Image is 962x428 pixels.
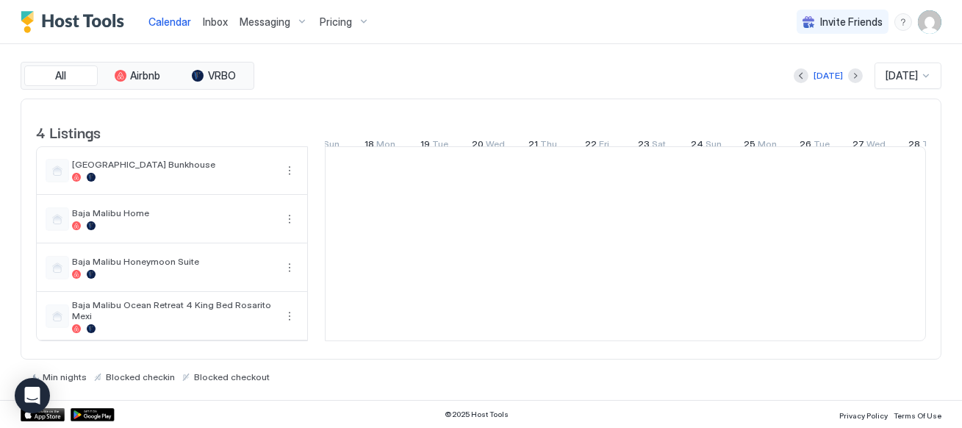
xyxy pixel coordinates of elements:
[106,371,175,382] span: Blocked checkin
[839,407,888,422] a: Privacy Policy
[376,138,395,154] span: Mon
[741,135,781,157] a: May 25, 2026
[529,138,539,154] span: 21
[634,135,670,157] a: May 23, 2026
[281,259,298,277] button: More options
[72,159,275,170] span: [GEOGRAPHIC_DATA] Bunkhouse
[922,138,939,154] span: Thu
[208,69,236,82] span: VRBO
[281,210,298,228] div: menu
[541,138,558,154] span: Thu
[797,135,834,157] a: May 26, 2026
[850,135,890,157] a: May 27, 2026
[908,138,920,154] span: 28
[72,299,275,321] span: Baja Malibu Ocean Retreat 4 King Bed Rosarito Mexi
[101,65,174,86] button: Airbnb
[320,15,352,29] span: Pricing
[894,13,912,31] div: menu
[72,207,275,218] span: Baja Malibu Home
[820,15,883,29] span: Invite Friends
[21,408,65,421] a: App Store
[36,121,101,143] span: 4 Listings
[281,259,298,277] div: menu
[21,11,131,33] a: Host Tools Logo
[417,135,452,157] a: May 19, 2026
[794,68,808,83] button: Previous month
[148,14,191,29] a: Calendar
[21,62,254,90] div: tab-group
[281,210,298,228] button: More options
[867,138,886,154] span: Wed
[853,138,865,154] span: 27
[56,69,67,82] span: All
[43,371,87,382] span: Min nights
[420,138,430,154] span: 19
[691,138,703,154] span: 24
[281,307,298,325] button: More options
[177,65,251,86] button: VRBO
[194,371,270,382] span: Blocked checkout
[706,138,722,154] span: Sun
[758,138,778,154] span: Mon
[323,138,340,154] span: Sun
[131,69,161,82] span: Airbnb
[839,411,888,420] span: Privacy Policy
[469,135,509,157] a: May 20, 2026
[600,138,610,154] span: Fri
[432,138,448,154] span: Tue
[15,378,50,413] div: Open Intercom Messenger
[905,135,943,157] a: May 28, 2026
[586,138,597,154] span: 22
[148,15,191,28] span: Calendar
[203,15,228,28] span: Inbox
[365,138,374,154] span: 18
[894,407,941,422] a: Terms Of Use
[445,410,509,419] span: © 2025 Host Tools
[894,411,941,420] span: Terms Of Use
[71,408,115,421] a: Google Play Store
[814,69,843,82] div: [DATE]
[203,14,228,29] a: Inbox
[886,69,918,82] span: [DATE]
[487,138,506,154] span: Wed
[582,135,614,157] a: May 22, 2026
[848,68,863,83] button: Next month
[814,138,830,154] span: Tue
[281,307,298,325] div: menu
[811,67,845,85] button: [DATE]
[800,138,812,154] span: 26
[638,138,650,154] span: 23
[308,135,343,157] a: May 17, 2026
[687,135,725,157] a: May 24, 2026
[72,256,275,267] span: Baja Malibu Honeymoon Suite
[361,135,399,157] a: May 18, 2026
[744,138,756,154] span: 25
[525,135,561,157] a: May 21, 2026
[240,15,290,29] span: Messaging
[473,138,484,154] span: 20
[652,138,666,154] span: Sat
[918,10,941,34] div: User profile
[281,162,298,179] div: menu
[24,65,98,86] button: All
[281,162,298,179] button: More options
